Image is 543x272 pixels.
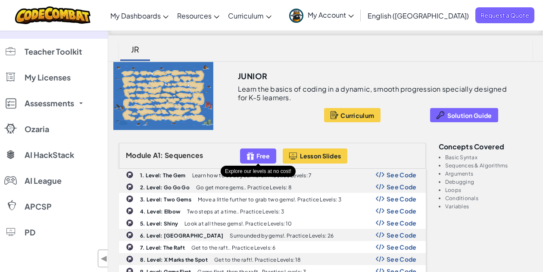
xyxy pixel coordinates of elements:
[187,209,284,214] p: Two steps at a time.. Practice Levels: 3
[173,4,224,27] a: Resources
[445,171,532,176] li: Arguments
[106,4,173,27] a: My Dashboards
[119,229,426,241] a: 6. Level: [GEOGRAPHIC_DATA] Surrounded by gems!. Practice Levels: 26 Show Code Logo See Code
[238,85,511,102] p: Learn the basics of coding in a dynamic, smooth progression specially designed for K-5 learners.
[340,112,374,119] span: Curriculum
[447,112,492,119] span: Solution Guide
[140,172,186,179] b: 1. Level: The Gem
[289,9,303,23] img: avatar
[192,173,312,178] p: Learn how to code your hero!. Practice Levels: 7
[445,155,532,160] li: Basic Syntax
[300,152,341,159] span: Lesson Slides
[230,233,334,238] p: Surrounded by gems!. Practice Levels: 26
[283,148,348,164] button: Lesson Slides
[445,187,532,193] li: Loops
[153,151,203,160] span: A1: Sequences
[126,231,134,239] img: IconChallengeLevel.svg
[140,244,185,251] b: 7. Level: The Raft
[214,257,301,263] p: Get to the raft!. Practice Levels: 18
[196,185,292,190] p: Go get more gems.. Practice Levels: 8
[445,195,532,201] li: Conditionals
[387,232,417,238] span: See Code
[110,11,161,20] span: My Dashboards
[119,169,426,181] a: 1. Level: The Gem Learn how to code your hero!. Practice Levels: 7 Show Code Logo See Code
[439,143,532,150] h3: Concepts covered
[387,183,417,190] span: See Code
[376,172,384,178] img: Show Code Logo
[445,163,532,168] li: Sequences & Algorithms
[376,232,384,238] img: Show Code Logo
[126,243,134,251] img: IconChallengeLevel.svg
[387,171,417,178] span: See Code
[363,4,473,27] a: English ([GEOGRAPHIC_DATA])
[387,207,417,214] span: See Code
[221,166,296,177] div: Explore our levels at no cost!
[308,10,354,19] span: My Account
[100,252,108,265] span: ◀
[376,256,384,262] img: Show Code Logo
[126,195,134,203] img: IconChallengeLevel.svg
[119,193,426,205] a: 3. Level: Two Gems Move a little further to grab two gems!. Practice Levels: 3 Show Code Logo See...
[238,70,267,83] h3: Junior
[126,207,134,215] img: IconChallengeLevel.svg
[324,108,381,122] button: Curriculum
[140,196,191,203] b: 3. Level: Two Gems
[376,244,384,250] img: Show Code Logo
[198,197,341,202] p: Move a little further to grab two gems!. Practice Levels: 3
[140,184,190,191] b: 2. Level: Go Go Go
[247,151,254,161] img: IconFreeLevelv2.svg
[387,195,417,202] span: See Code
[126,171,134,179] img: IconChallengeLevel.svg
[126,255,134,263] img: IconChallengeLevel.svg
[126,183,134,191] img: IconChallengeLevel.svg
[122,39,148,59] div: JR
[445,179,532,185] li: Debugging
[25,125,49,133] span: Ozaria
[376,184,384,190] img: Show Code Logo
[376,196,384,202] img: Show Code Logo
[119,205,426,217] a: 4. Level: Elbow Two steps at a time.. Practice Levels: 3 Show Code Logo See Code
[25,177,62,185] span: AI League
[475,7,534,23] a: Request a Quote
[25,48,82,56] span: Teacher Toolkit
[140,232,223,239] b: 6. Level: [GEOGRAPHIC_DATA]
[140,257,208,263] b: 8. Level: X Marks the Spot
[119,241,426,253] a: 7. Level: The Raft Get to the raft.. Practice Levels: 6 Show Code Logo See Code
[15,6,90,24] img: CodeCombat logo
[140,208,181,215] b: 4. Level: Elbow
[119,217,426,229] a: 5. Level: Shiny Look at all these gems!. Practice Levels: 10 Show Code Logo See Code
[256,152,270,159] span: Free
[25,151,74,159] span: AI HackStack
[191,245,276,250] p: Get to the raft.. Practice Levels: 6
[119,181,426,193] a: 2. Level: Go Go Go Go get more gems.. Practice Levels: 8 Show Code Logo See Code
[445,204,532,209] li: Variables
[430,108,499,122] button: Solution Guide
[184,221,292,226] p: Look at all these gems!. Practice Levels: 10
[126,151,152,160] span: Module
[387,256,417,263] span: See Code
[140,220,178,227] b: 5. Level: Shiny
[228,11,264,20] span: Curriculum
[376,220,384,226] img: Show Code Logo
[285,2,358,29] a: My Account
[119,253,426,265] a: 8. Level: X Marks the Spot Get to the raft!. Practice Levels: 18 Show Code Logo See Code
[387,244,417,250] span: See Code
[387,219,417,226] span: See Code
[376,208,384,214] img: Show Code Logo
[224,4,276,27] a: Curriculum
[368,11,469,20] span: English ([GEOGRAPHIC_DATA])
[177,11,212,20] span: Resources
[25,74,71,81] span: My Licenses
[25,99,74,107] span: Assessments
[126,219,134,227] img: IconChallengeLevel.svg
